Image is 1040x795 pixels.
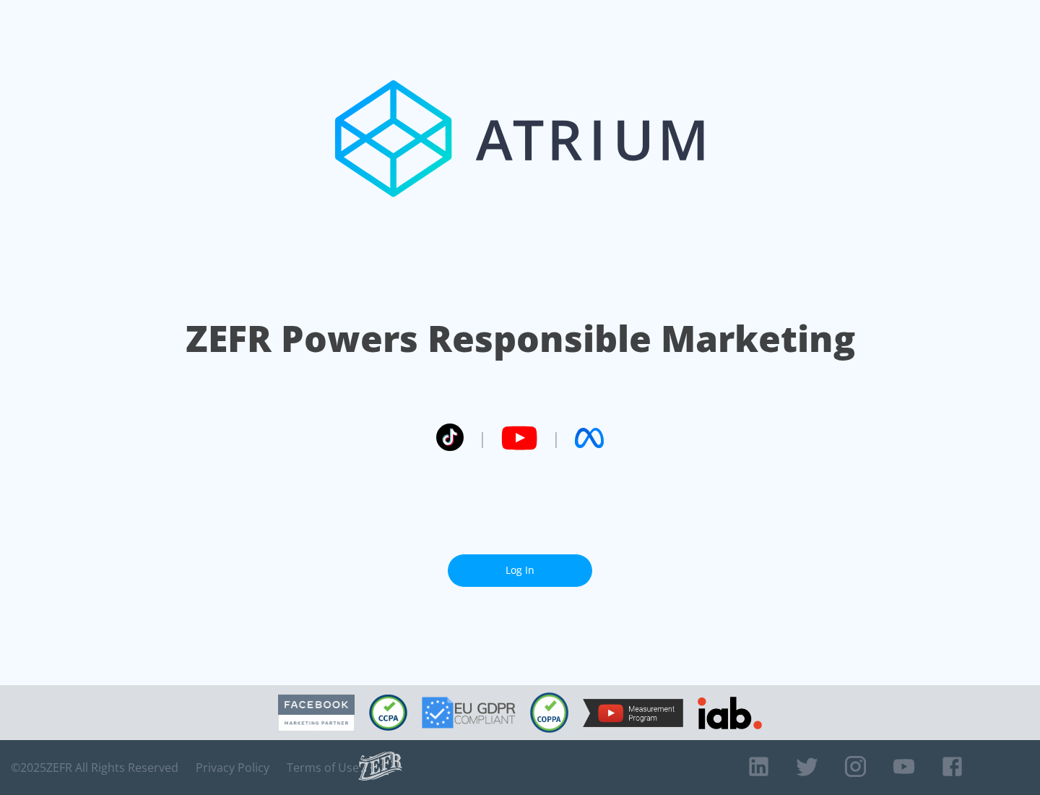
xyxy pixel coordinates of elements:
span: | [552,427,560,449]
img: Facebook Marketing Partner [278,695,355,731]
img: IAB [698,697,762,729]
a: Terms of Use [287,760,359,775]
h1: ZEFR Powers Responsible Marketing [186,314,855,364]
img: GDPR Compliant [422,697,516,729]
img: COPPA Compliant [530,692,568,733]
span: | [478,427,487,449]
a: Privacy Policy [196,760,269,775]
img: YouTube Measurement Program [583,699,683,727]
span: © 2025 ZEFR All Rights Reserved [11,760,178,775]
img: CCPA Compliant [369,695,407,731]
a: Log In [448,554,592,587]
